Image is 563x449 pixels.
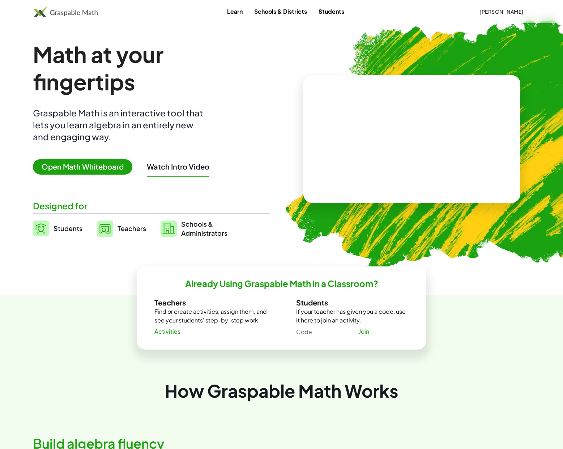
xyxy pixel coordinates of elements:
a: Schools &Administrators [161,219,227,238]
span: [PERSON_NAME] [479,8,524,15]
p: If your teacher has given you a code, use it here to join an activity. [296,307,409,325]
h3: Students [296,298,409,307]
a: Schools & Districts [248,5,313,18]
img: svg%3e [97,221,113,237]
span: Activities [154,328,181,335]
span: Teachers [118,224,146,232]
span: Join [359,328,370,335]
a: Students [313,5,350,18]
a: Learn [221,5,248,18]
h3: Teachers [154,298,267,307]
img: svg%3e [33,221,49,236]
div: Graspable Math is an interactive tool that lets you learn algebra in an entirely new and engaging... [33,107,206,143]
span: Open Math Whiteboard [33,159,132,175]
button: [PERSON_NAME] [474,5,529,18]
h2: Already Using Graspable Math in a Classroom? [185,278,378,289]
button: Watch Intro Video [147,162,209,171]
video: What is this? This is dynamic math notation. Dynamic math notation plays a central role in how Gr... [358,112,466,166]
img: svg%3e [161,221,177,237]
span: Students [54,224,82,232]
p: Find or create activities, assign them, and see your students' step-by-step work. [154,307,267,325]
a: Activities [149,325,187,338]
a: Open Math Whiteboard [33,163,138,171]
a: Join [353,325,376,338]
a: Students [33,219,82,238]
span: Schools & Administrators [181,219,227,238]
h1: Math at your fingertips [33,40,263,95]
div: Designed for [33,200,270,212]
div: How Graspable Math Works [33,379,530,403]
a: Teachers [97,219,146,238]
